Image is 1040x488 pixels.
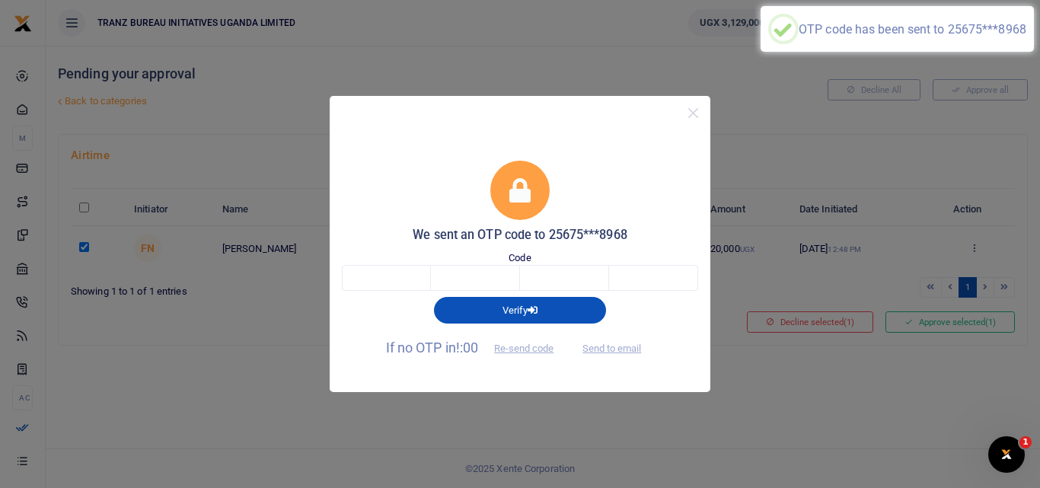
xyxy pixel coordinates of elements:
button: Verify [434,297,606,323]
iframe: Intercom live chat [988,436,1025,473]
div: OTP code has been sent to 25675***8968 [799,22,1026,37]
label: Code [509,250,531,266]
button: Close [682,102,704,124]
span: 1 [1019,436,1032,448]
span: !:00 [456,340,478,356]
h5: We sent an OTP code to 25675***8968 [342,228,698,243]
span: If no OTP in [386,340,567,356]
